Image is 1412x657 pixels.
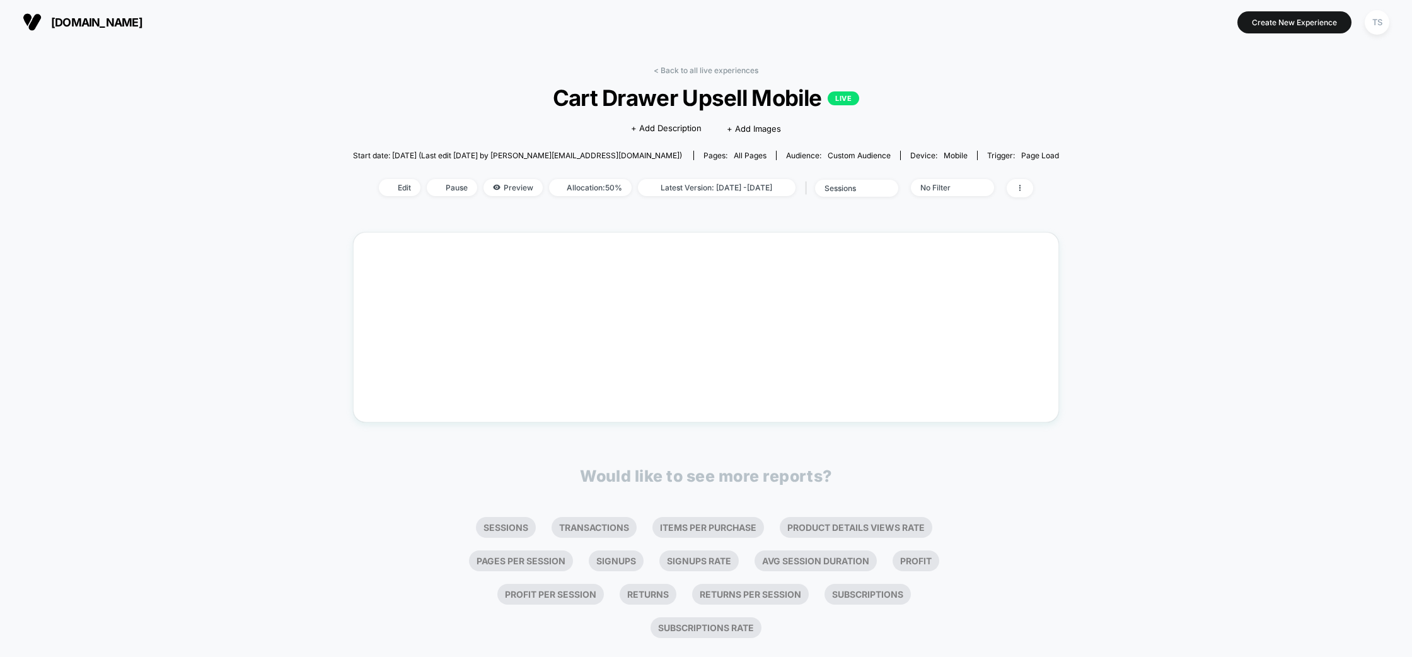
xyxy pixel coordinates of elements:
li: Sessions [476,517,536,538]
span: Device: [900,151,977,160]
p: LIVE [828,91,859,105]
div: sessions [825,183,875,193]
span: mobile [944,151,968,160]
li: Transactions [552,517,637,538]
div: Audience: [786,151,891,160]
div: Trigger: [987,151,1059,160]
li: Subscriptions Rate [651,617,761,638]
span: | [802,179,815,197]
button: [DOMAIN_NAME] [19,12,146,32]
span: [DOMAIN_NAME] [51,16,142,29]
div: TS [1365,10,1389,35]
li: Subscriptions [825,584,911,605]
li: Returns Per Session [692,584,809,605]
span: Preview [483,179,543,196]
span: all pages [734,151,767,160]
li: Items Per Purchase [652,517,764,538]
span: Cart Drawer Upsell Mobile [388,84,1024,111]
span: Allocation: 50% [549,179,632,196]
span: + Add Images [727,124,781,134]
button: Create New Experience [1237,11,1351,33]
img: Visually logo [23,13,42,32]
span: Latest Version: [DATE] - [DATE] [638,179,796,196]
span: Page Load [1021,151,1059,160]
div: No Filter [920,183,971,192]
span: Start date: [DATE] (Last edit [DATE] by [PERSON_NAME][EMAIL_ADDRESS][DOMAIN_NAME]) [353,151,682,160]
div: Pages: [703,151,767,160]
li: Pages Per Session [469,550,573,571]
span: + Add Description [631,122,702,135]
li: Profit [893,550,939,571]
li: Profit Per Session [497,584,604,605]
li: Avg Session Duration [755,550,877,571]
li: Signups [589,550,644,571]
span: Edit [379,179,420,196]
a: < Back to all live experiences [654,66,758,75]
span: Pause [427,179,477,196]
li: Signups Rate [659,550,739,571]
li: Returns [620,584,676,605]
p: Would like to see more reports? [580,467,832,485]
span: Custom Audience [828,151,891,160]
li: Product Details Views Rate [780,517,932,538]
button: TS [1361,9,1393,35]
